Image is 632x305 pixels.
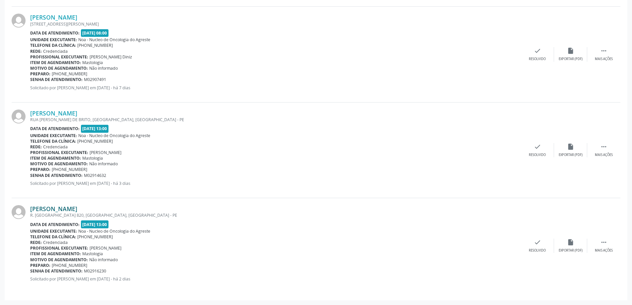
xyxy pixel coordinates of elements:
[52,263,87,268] span: [PHONE_NUMBER]
[30,276,521,282] p: Solicitado por [PERSON_NAME] em [DATE] - há 2 dias
[30,71,50,77] b: Preparo:
[77,138,113,144] span: [PHONE_NUMBER]
[30,133,77,138] b: Unidade executante:
[559,248,583,253] div: Exportar (PDF)
[89,65,118,71] span: Não informado
[595,248,613,253] div: Mais ações
[30,110,77,117] a: [PERSON_NAME]
[30,167,50,172] b: Preparo:
[30,14,77,21] a: [PERSON_NAME]
[30,212,521,218] div: R. [GEOGRAPHIC_DATA] 820, [GEOGRAPHIC_DATA], [GEOGRAPHIC_DATA] - PE
[534,143,541,150] i: check
[30,161,88,167] b: Motivo de agendamento:
[12,14,26,28] img: img
[30,144,42,150] b: Rede:
[567,143,574,150] i: insert_drive_file
[595,153,613,157] div: Mais ações
[30,37,77,42] b: Unidade executante:
[529,57,546,61] div: Resolvido
[30,85,521,91] p: Solicitado por [PERSON_NAME] em [DATE] - há 7 dias
[529,248,546,253] div: Resolvido
[12,110,26,123] img: img
[559,57,583,61] div: Exportar (PDF)
[90,150,121,155] span: [PERSON_NAME]
[77,42,113,48] span: [PHONE_NUMBER]
[30,42,76,48] b: Telefone da clínica:
[78,133,150,138] span: Noa - Nucleo de Oncologia do Agreste
[600,239,607,246] i: 
[595,57,613,61] div: Mais ações
[81,29,109,37] span: [DATE] 08:00
[81,220,109,228] span: [DATE] 13:00
[82,251,103,257] span: Mastologia
[82,155,103,161] span: Mastologia
[30,228,77,234] b: Unidade executante:
[30,263,50,268] b: Preparo:
[534,239,541,246] i: check
[52,71,87,77] span: [PHONE_NUMBER]
[43,240,68,245] span: Credenciada
[30,126,80,131] b: Data de atendimento:
[30,251,81,257] b: Item de agendamento:
[30,30,80,36] b: Data de atendimento:
[30,234,76,240] b: Telefone da clínica:
[534,47,541,54] i: check
[30,65,88,71] b: Motivo de agendamento:
[30,155,81,161] b: Item de agendamento:
[567,47,574,54] i: insert_drive_file
[30,181,521,186] p: Solicitado por [PERSON_NAME] em [DATE] - há 3 dias
[84,77,106,82] span: M02907491
[77,234,113,240] span: [PHONE_NUMBER]
[600,47,607,54] i: 
[30,240,42,245] b: Rede:
[567,239,574,246] i: insert_drive_file
[82,60,103,65] span: Mastologia
[30,268,83,274] b: Senha de atendimento:
[43,48,68,54] span: Credenciada
[30,173,83,178] b: Senha de atendimento:
[84,173,106,178] span: M02914632
[30,117,521,122] div: RUA [PERSON_NAME] DE BRITO, [GEOGRAPHIC_DATA], [GEOGRAPHIC_DATA] - PE
[30,222,80,227] b: Data de atendimento:
[30,21,521,27] div: [STREET_ADDRESS][PERSON_NAME]
[30,48,42,54] b: Rede:
[30,150,88,155] b: Profissional executante:
[81,125,109,132] span: [DATE] 13:00
[89,257,118,263] span: Não informado
[30,77,83,82] b: Senha de atendimento:
[52,167,87,172] span: [PHONE_NUMBER]
[12,205,26,219] img: img
[90,245,121,251] span: [PERSON_NAME]
[30,257,88,263] b: Motivo de agendamento:
[30,245,88,251] b: Profissional executante:
[30,205,77,212] a: [PERSON_NAME]
[90,54,132,60] span: [PERSON_NAME] Diniz
[559,153,583,157] div: Exportar (PDF)
[529,153,546,157] div: Resolvido
[30,138,76,144] b: Telefone da clínica:
[78,228,150,234] span: Noa - Nucleo de Oncologia do Agreste
[30,60,81,65] b: Item de agendamento:
[30,54,88,60] b: Profissional executante:
[89,161,118,167] span: Não informado
[600,143,607,150] i: 
[84,268,106,274] span: M02916230
[78,37,150,42] span: Noa - Nucleo de Oncologia do Agreste
[43,144,68,150] span: Credenciada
